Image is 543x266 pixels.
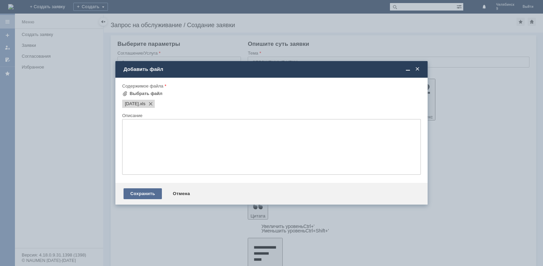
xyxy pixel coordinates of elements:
span: 07.10.2025.xls [125,101,139,107]
div: Добавить файл [124,66,421,72]
span: Свернуть (Ctrl + M) [405,66,411,72]
span: Закрыть [414,66,421,72]
div: Выбрать файл [130,91,163,96]
span: 07.10.2025.xls [139,101,146,107]
div: [PERSON_NAME]\ Добрый вечер, удалите пожалуйста отложенные чеки. [GEOGRAPHIC_DATA] [3,3,99,19]
div: Содержимое файла [122,84,419,88]
div: Описание [122,113,419,118]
